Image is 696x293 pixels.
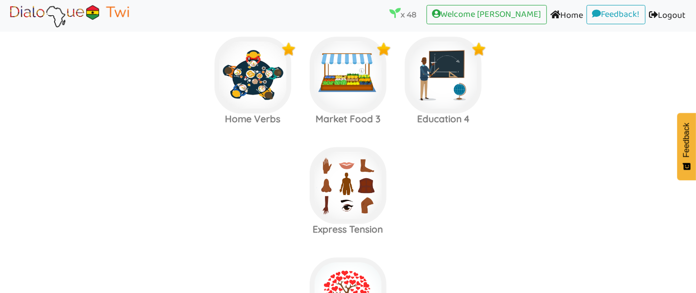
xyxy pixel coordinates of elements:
h3: Education 4 [396,113,491,125]
span: Feedback [682,123,691,157]
h3: Market Food 3 [301,113,396,125]
a: Welcome [PERSON_NAME] [427,5,547,25]
img: r5+QtVXYuttHLoUAAAAABJRU5ErkJggg== [376,152,391,167]
h3: Home Verbs [206,113,301,125]
img: x9Y5jP2O4Z5kwAAAABJRU5ErkJggg== [472,42,486,56]
img: x9Y5jP2O4Z5kwAAAABJRU5ErkJggg== [281,42,296,56]
a: Feedback! [587,5,645,25]
img: market.b6812ae9.png [310,37,386,113]
button: Feedback - Show survey [677,113,696,180]
img: r5+QtVXYuttHLoUAAAAABJRU5ErkJggg== [376,262,391,277]
img: mathteacher.e5253d42.png [405,37,482,113]
img: Brand [7,3,132,28]
p: x 48 [389,7,417,21]
h3: Express Tension [301,224,396,235]
img: bodyparts.dfadea4f.jpg [310,147,386,224]
a: Logout [645,5,689,27]
a: Home [547,5,587,27]
img: homeverbs.d3bb3738.jpg [214,37,291,113]
img: x9Y5jP2O4Z5kwAAAABJRU5ErkJggg== [376,42,391,56]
